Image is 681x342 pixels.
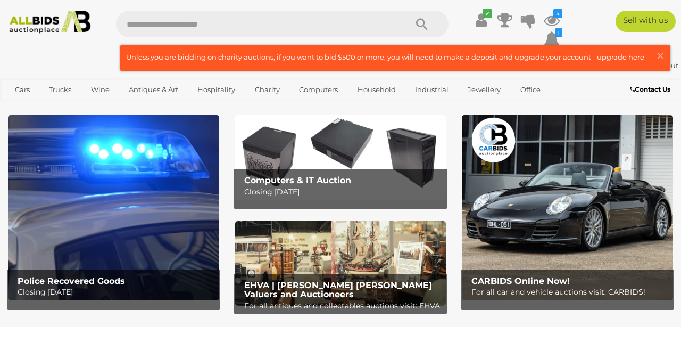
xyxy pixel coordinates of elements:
[190,81,242,99] a: Hospitality
[462,115,673,300] a: CARBIDS Online Now! CARBIDS Online Now! For all car and vehicle auctions visit: CARBIDS!
[630,85,670,93] b: Contact Us
[483,9,492,18] i: ✔
[553,9,562,18] i: 4
[244,185,442,199] p: Closing [DATE]
[471,276,570,286] b: CARBIDS Online Now!
[8,115,219,300] a: Police Recovered Goods Police Recovered Goods Closing [DATE]
[544,30,560,49] a: 1
[244,175,351,185] b: Computers & IT Auction
[84,81,117,99] a: Wine
[630,84,673,95] a: Contact Us
[5,11,95,34] img: Allbids.com.au
[461,81,508,99] a: Jewellery
[42,81,78,99] a: Trucks
[235,115,446,200] img: Computers & IT Auction
[555,28,562,37] i: 1
[49,99,138,116] a: [GEOGRAPHIC_DATA]
[235,221,446,306] a: EHVA | Evans Hastings Valuers and Auctioneers EHVA | [PERSON_NAME] [PERSON_NAME] Valuers and Auct...
[474,11,489,30] a: ✔
[655,45,665,66] span: ×
[235,221,446,306] img: EHVA | Evans Hastings Valuers and Auctioneers
[462,115,673,300] img: CARBIDS Online Now!
[292,81,345,99] a: Computers
[513,81,547,99] a: Office
[8,115,219,300] img: Police Recovered Goods
[408,81,455,99] a: Industrial
[8,99,44,116] a: Sports
[235,115,446,200] a: Computers & IT Auction Computers & IT Auction Closing [DATE]
[244,280,432,300] b: EHVA | [PERSON_NAME] [PERSON_NAME] Valuers and Auctioneers
[351,81,403,99] a: Household
[616,11,676,32] a: Sell with us
[18,286,215,299] p: Closing [DATE]
[244,299,442,313] p: For all antiques and collectables auctions visit: EHVA
[8,81,37,99] a: Cars
[471,286,669,299] p: For all car and vehicle auctions visit: CARBIDS!
[248,81,287,99] a: Charity
[544,11,560,30] a: 4
[395,11,449,37] button: Search
[122,81,185,99] a: Antiques & Art
[18,276,125,286] b: Police Recovered Goods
